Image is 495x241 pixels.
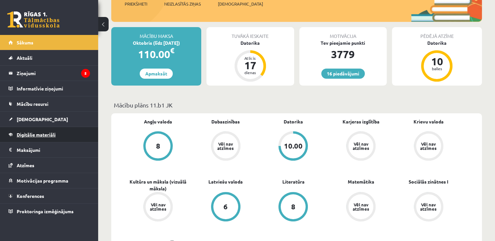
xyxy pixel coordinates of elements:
[343,118,380,125] a: Karjeras izglītība
[192,192,260,223] a: 6
[144,118,172,125] a: Angļu valoda
[299,40,387,46] div: Tev pieejamie punkti
[17,142,90,157] legend: Maksājumi
[170,46,174,55] span: €
[9,142,90,157] a: Maksājumi
[352,202,370,211] div: Vēl nav atzīmes
[111,27,201,40] div: Mācību maksa
[17,101,48,107] span: Mācību resursi
[164,1,201,7] span: Neizlasītās ziņas
[17,208,74,214] span: Proktoringa izmēģinājums
[9,204,90,219] a: Proktoringa izmēģinājums
[409,178,448,185] a: Sociālās zinātnes I
[124,192,192,223] a: Vēl nav atzīmes
[284,118,303,125] a: Datorika
[9,158,90,173] a: Atzīmes
[392,40,482,83] a: Datorika 10 balles
[321,69,365,79] a: 16 piedāvājumi
[299,46,387,62] div: 3779
[282,178,304,185] a: Literatūra
[114,101,479,109] p: Mācību plāns 11.b1 JK
[395,131,462,162] a: Vēl nav atzīmes
[17,55,32,61] span: Aktuāli
[9,50,90,65] a: Aktuāli
[149,202,167,211] div: Vēl nav atzīmes
[17,81,90,96] legend: Informatīvie ziņojumi
[81,69,90,78] i: 5
[240,60,260,71] div: 17
[17,193,44,199] span: Konferences
[17,66,90,81] legend: Ziņojumi
[427,56,447,67] div: 10
[259,131,327,162] a: 10.00
[211,118,240,125] a: Dabaszinības
[419,142,438,150] div: Vēl nav atzīmes
[327,131,395,162] a: Vēl nav atzīmes
[206,27,294,40] div: Tuvākā ieskaite
[9,35,90,50] a: Sākums
[240,71,260,74] div: dienas
[206,40,294,83] a: Datorika Atlicis 17 dienas
[140,69,173,79] a: Apmaksāt
[259,192,327,223] a: 8
[327,192,395,223] a: Vēl nav atzīmes
[17,178,68,184] span: Motivācijas programma
[111,46,201,62] div: 110.00
[392,40,482,46] div: Datorika
[419,202,438,211] div: Vēl nav atzīmes
[414,118,444,125] a: Krievu valoda
[352,142,370,150] div: Vēl nav atzīmes
[208,178,243,185] a: Latviešu valoda
[348,178,374,185] a: Matemātika
[240,56,260,60] div: Atlicis
[125,1,147,7] span: Priekšmeti
[392,27,482,40] div: Pēdējā atzīme
[9,81,90,96] a: Informatīvie ziņojumi
[427,67,447,71] div: balles
[156,142,160,150] div: 8
[17,40,33,45] span: Sākums
[9,188,90,203] a: Konferences
[291,203,295,210] div: 8
[217,142,235,150] div: Vēl nav atzīmes
[206,40,294,46] div: Datorika
[9,127,90,142] a: Digitālie materiāli
[9,66,90,81] a: Ziņojumi5
[17,132,56,137] span: Digitālie materiāli
[124,131,192,162] a: 8
[17,162,34,168] span: Atzīmes
[299,27,387,40] div: Motivācija
[223,203,228,210] div: 6
[9,173,90,188] a: Motivācijas programma
[284,142,303,150] div: 10.00
[17,116,68,122] span: [DEMOGRAPHIC_DATA]
[9,112,90,127] a: [DEMOGRAPHIC_DATA]
[111,40,201,46] div: Oktobris (līdz [DATE])
[395,192,462,223] a: Vēl nav atzīmes
[9,96,90,111] a: Mācību resursi
[192,131,260,162] a: Vēl nav atzīmes
[124,178,192,192] a: Kultūra un māksla (vizuālā māksla)
[218,1,263,7] span: [DEMOGRAPHIC_DATA]
[7,11,60,28] a: Rīgas 1. Tālmācības vidusskola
